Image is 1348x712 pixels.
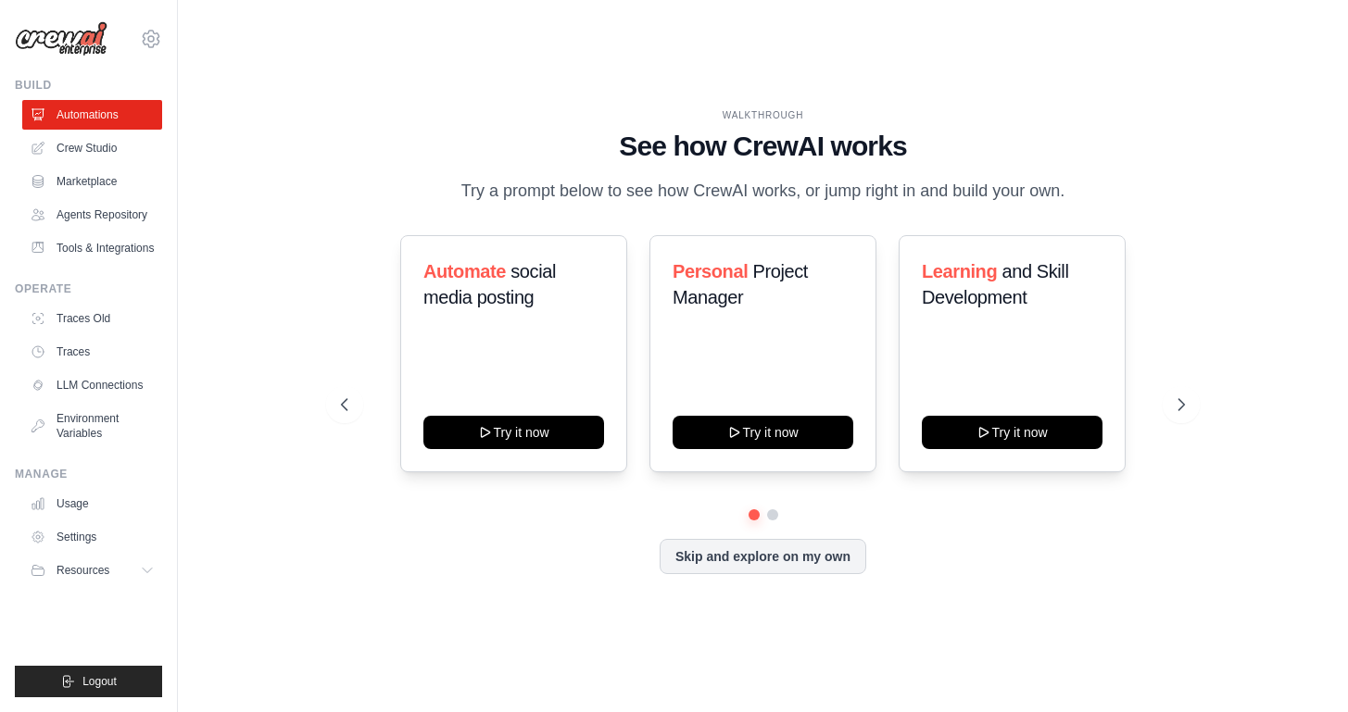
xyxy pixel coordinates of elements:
span: and Skill Development [922,261,1068,307]
a: Tools & Integrations [22,233,162,263]
img: Logo [15,21,107,56]
a: Automations [22,100,162,130]
a: Environment Variables [22,404,162,448]
span: Personal [673,261,748,281]
div: WALKTHROUGH [341,108,1185,122]
span: Resources [57,563,109,578]
div: Build [15,78,162,93]
button: Try it now [673,416,853,449]
button: Resources [22,556,162,585]
div: Manage [15,467,162,481]
p: Try a prompt below to see how CrewAI works, or jump right in and build your own. [452,178,1075,205]
a: Traces [22,337,162,367]
a: Marketplace [22,167,162,196]
span: social media posting [423,261,556,307]
button: Try it now [922,416,1102,449]
div: Operate [15,281,162,296]
a: Crew Studio [22,133,162,163]
button: Logout [15,666,162,697]
button: Skip and explore on my own [660,539,866,574]
a: Settings [22,522,162,552]
span: Automate [423,261,506,281]
a: Usage [22,489,162,518]
a: Agents Repository [22,200,162,230]
span: Learning [922,261,997,281]
span: Project Manager [673,261,808,307]
a: LLM Connections [22,370,162,400]
h1: See how CrewAI works [341,130,1185,163]
button: Try it now [423,416,604,449]
a: Traces Old [22,304,162,333]
span: Logout [82,674,117,689]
